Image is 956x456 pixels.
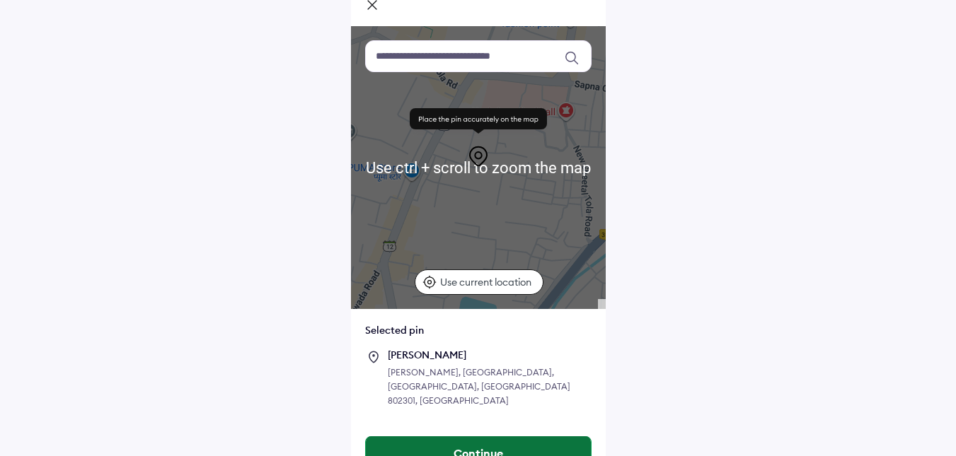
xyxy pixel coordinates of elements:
[355,291,401,309] a: Open this area in Google Maps (opens a new window)
[388,349,592,361] div: [PERSON_NAME]
[365,323,592,337] div: Selected pin
[388,366,592,408] div: [PERSON_NAME], [GEOGRAPHIC_DATA], [GEOGRAPHIC_DATA], [GEOGRAPHIC_DATA] 802301, [GEOGRAPHIC_DATA]
[440,275,535,289] p: Use current location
